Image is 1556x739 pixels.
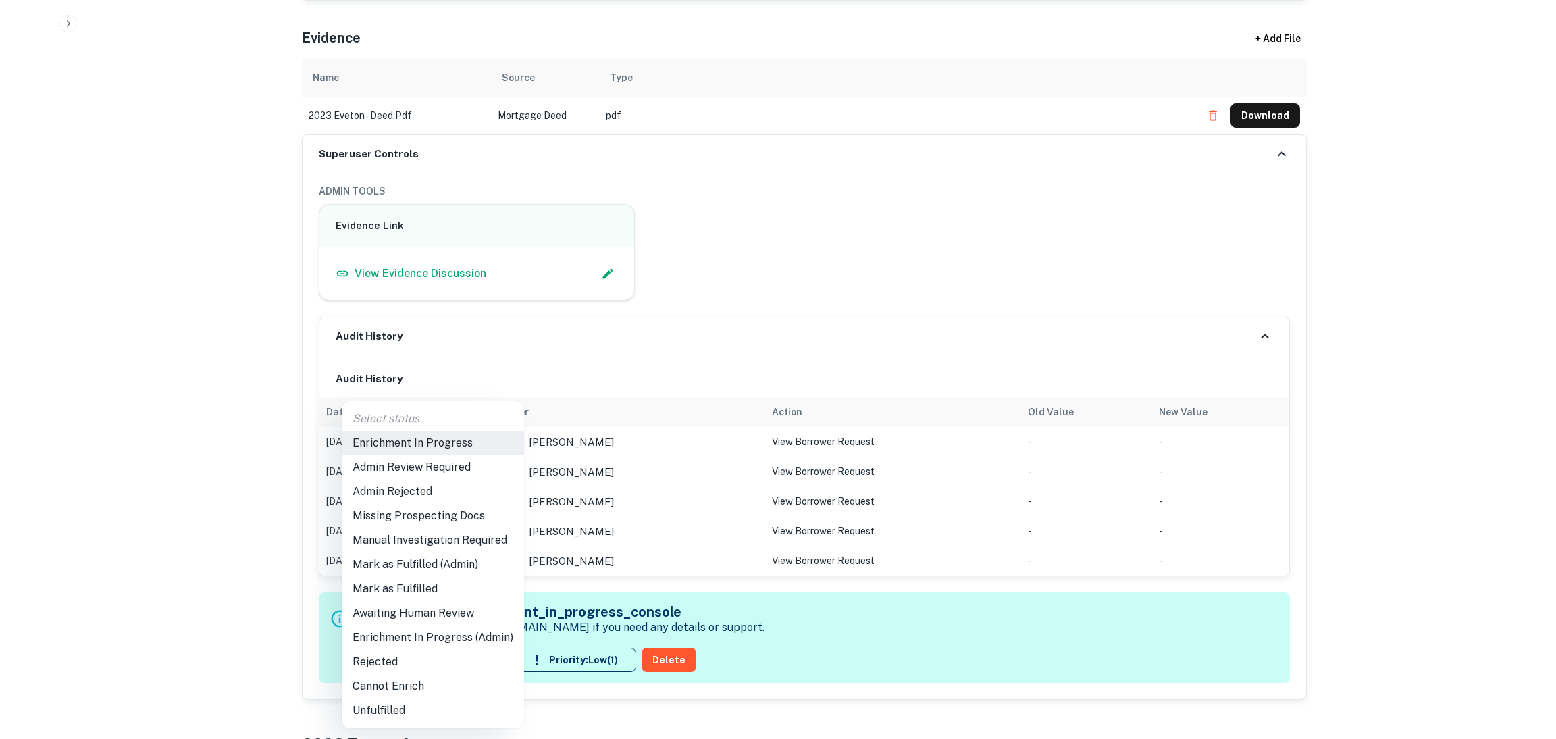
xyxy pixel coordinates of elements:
[342,553,524,577] li: Mark as Fulfilled (Admin)
[342,626,524,650] li: Enrichment In Progress (Admin)
[342,431,524,455] li: Enrichment In Progress
[342,601,524,626] li: Awaiting Human Review
[342,455,524,480] li: Admin Review Required
[1488,631,1556,696] iframe: Chat Widget
[342,674,524,698] li: Cannot Enrich
[342,528,524,553] li: Manual Investigation Required
[342,577,524,601] li: Mark as Fulfilled
[342,480,524,504] li: Admin Rejected
[342,504,524,528] li: Missing Prospecting Docs
[342,650,524,674] li: Rejected
[342,698,524,723] li: Unfulfilled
